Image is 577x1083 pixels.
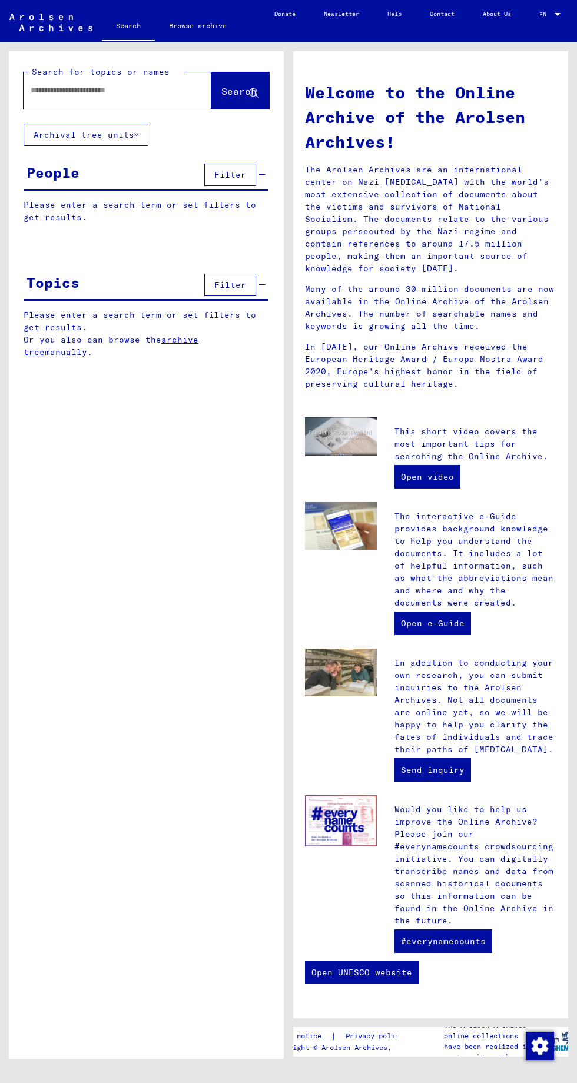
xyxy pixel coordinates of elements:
p: have been realized in partnership with [444,1041,534,1062]
p: The Arolsen Archives are an international center on Nazi [MEDICAL_DATA] with the world’s most ext... [305,164,556,275]
a: #everynamecounts [394,929,492,953]
span: Search [221,85,257,97]
a: Send inquiry [394,758,471,782]
p: The Arolsen Archives online collections [444,1020,534,1041]
span: EN [539,11,552,18]
span: Filter [214,280,246,290]
div: Topics [26,272,79,293]
p: In [DATE], our Online Archive received the European Heritage Award / Europa Nostra Award 2020, Eu... [305,341,556,390]
img: video.jpg [305,417,377,457]
p: In addition to conducting your own research, you can submit inquiries to the Arolsen Archives. No... [394,657,556,756]
p: This short video covers the most important tips for searching the Online Archive. [394,426,556,463]
p: The interactive e-Guide provides background knowledge to help you understand the documents. It in... [394,510,556,609]
button: Filter [204,274,256,296]
p: Please enter a search term or set filters to get results. Or you also can browse the manually. [24,309,269,358]
img: inquiries.jpg [305,649,377,697]
a: Open UNESCO website [305,961,419,984]
img: Change consent [526,1032,554,1060]
img: eguide.jpg [305,502,377,550]
button: Search [211,72,269,109]
h1: Welcome to the Online Archive of the Arolsen Archives! [305,80,556,154]
a: Browse archive [155,12,241,40]
p: Copyright © Arolsen Archives, 2021 [272,1042,417,1053]
a: Legal notice [272,1030,331,1042]
mat-label: Search for topics or names [32,67,170,77]
a: Search [102,12,155,42]
button: Archival tree units [24,124,148,146]
div: People [26,162,79,183]
div: Change consent [525,1031,553,1059]
a: Privacy policy [336,1030,417,1042]
a: Open e-Guide [394,612,471,635]
button: Filter [204,164,256,186]
img: enc.jpg [305,795,377,846]
p: Would you like to help us improve the Online Archive? Please join our #everynamecounts crowdsourc... [394,803,556,927]
span: Filter [214,170,246,180]
p: Many of the around 30 million documents are now available in the Online Archive of the Arolsen Ar... [305,283,556,333]
div: | [272,1030,417,1042]
img: Arolsen_neg.svg [9,14,92,31]
p: Please enter a search term or set filters to get results. [24,199,268,224]
a: Open video [394,465,460,489]
a: archive tree [24,334,198,357]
